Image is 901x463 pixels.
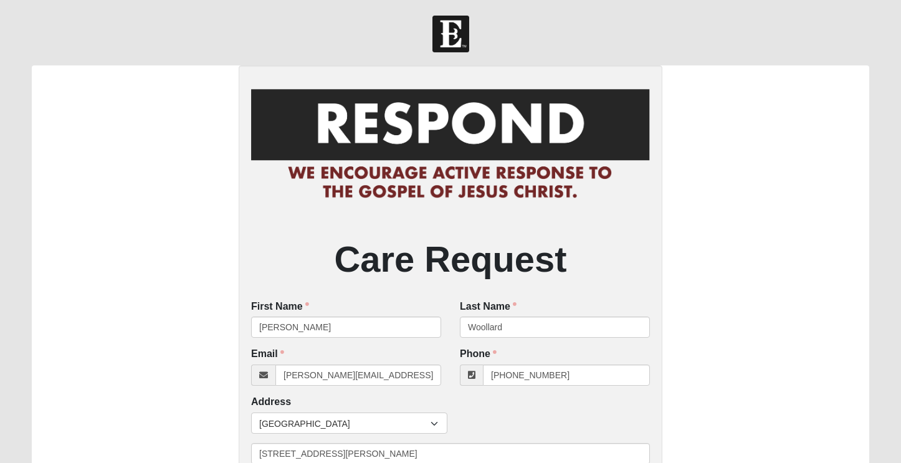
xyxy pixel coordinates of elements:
[460,300,517,314] label: Last Name
[460,347,497,361] label: Phone
[251,300,309,314] label: First Name
[251,78,650,211] img: RespondCardHeader.png
[432,16,469,52] img: Church of Eleven22 Logo
[251,347,284,361] label: Email
[251,395,291,409] label: Address
[259,413,431,434] span: [GEOGRAPHIC_DATA]
[251,238,650,281] h2: Care Request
